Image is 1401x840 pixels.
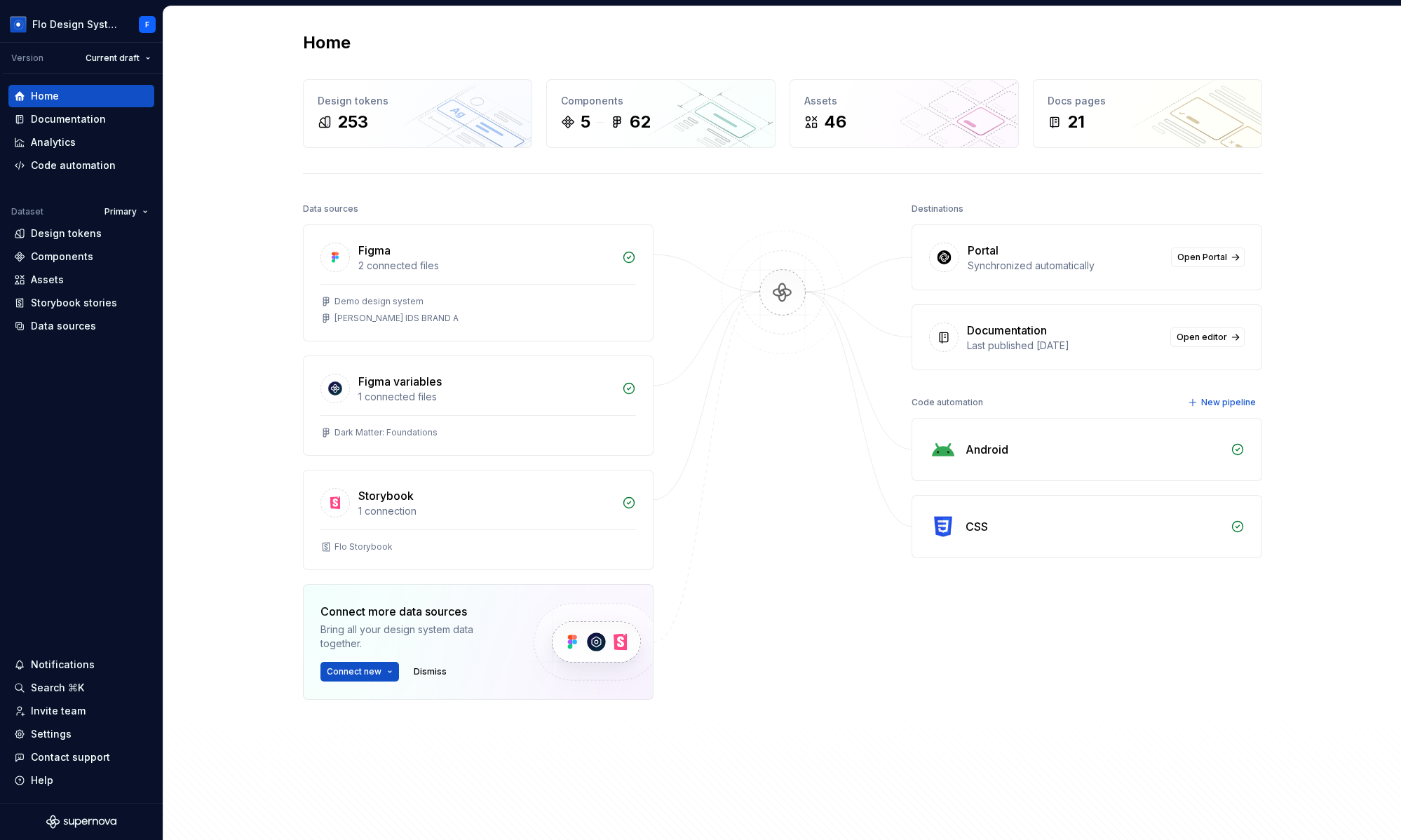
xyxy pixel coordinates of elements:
[303,199,358,219] div: Data sources
[1033,79,1262,148] a: Docs pages21
[8,723,154,745] a: Settings
[407,662,453,682] button: Dismiss
[8,746,154,768] button: Contact support
[967,322,1047,339] div: Documentation
[303,470,654,570] a: Storybook1 connectionFlo Storybook
[334,541,393,553] div: Flo Storybook
[1171,248,1245,267] a: Open Portal
[8,700,154,722] a: Invite team
[31,727,72,741] div: Settings
[334,296,424,307] div: Demo design system
[414,666,447,677] span: Dismiss
[31,158,116,172] div: Code automation
[31,296,117,310] div: Storybook stories
[8,653,154,676] button: Notifications
[303,355,654,456] a: Figma variables1 connected filesDark Matter: Foundations
[8,245,154,268] a: Components
[912,393,983,412] div: Code automation
[334,427,438,438] div: Dark Matter: Foundations
[1201,397,1256,408] span: New pipeline
[358,373,442,390] div: Figma variables
[8,131,154,154] a: Analytics
[581,111,590,133] div: 5
[1048,94,1247,108] div: Docs pages
[358,487,414,504] div: Storybook
[561,94,761,108] div: Components
[31,704,86,718] div: Invite team
[31,89,59,103] div: Home
[8,677,154,699] button: Search ⌘K
[8,292,154,314] a: Storybook stories
[630,111,651,133] div: 62
[31,135,76,149] div: Analytics
[31,773,53,787] div: Help
[8,769,154,792] button: Help
[804,94,1004,108] div: Assets
[912,199,963,219] div: Destinations
[1177,332,1227,343] span: Open editor
[320,662,399,682] button: Connect new
[11,53,43,64] div: Version
[32,18,122,32] div: Flo Design System
[358,242,391,259] div: Figma
[46,815,116,829] svg: Supernova Logo
[327,666,381,677] span: Connect new
[320,623,510,651] div: Bring all your design system data together.
[8,154,154,177] a: Code automation
[824,111,846,133] div: 46
[790,79,1019,148] a: Assets46
[31,226,102,241] div: Design tokens
[1177,252,1227,263] span: Open Portal
[8,315,154,337] a: Data sources
[31,250,93,264] div: Components
[31,750,110,764] div: Contact support
[31,319,96,333] div: Data sources
[303,79,532,148] a: Design tokens253
[968,242,999,259] div: Portal
[968,259,1163,273] div: Synchronized automatically
[966,441,1008,458] div: Android
[546,79,776,148] a: Components562
[31,112,106,126] div: Documentation
[1184,393,1262,412] button: New pipeline
[8,222,154,245] a: Design tokens
[98,202,154,222] button: Primary
[8,85,154,107] a: Home
[8,108,154,130] a: Documentation
[104,206,137,217] span: Primary
[31,681,84,695] div: Search ⌘K
[358,390,614,404] div: 1 connected files
[337,111,368,133] div: 253
[303,32,351,54] h2: Home
[318,94,517,108] div: Design tokens
[31,658,95,672] div: Notifications
[8,269,154,291] a: Assets
[3,9,160,39] button: Flo Design SystemF
[79,48,157,68] button: Current draft
[31,273,64,287] div: Assets
[10,16,27,33] img: 049812b6-2877-400d-9dc9-987621144c16.png
[966,518,988,535] div: CSS
[320,603,510,620] div: Connect more data sources
[303,224,654,341] a: Figma2 connected filesDemo design system[PERSON_NAME] IDS BRAND A
[86,53,140,64] span: Current draft
[334,313,459,324] div: [PERSON_NAME] IDS BRAND A
[145,19,149,30] div: F
[11,206,43,217] div: Dataset
[1067,111,1085,133] div: 21
[967,339,1162,353] div: Last published [DATE]
[358,259,614,273] div: 2 connected files
[1170,327,1245,347] a: Open editor
[358,504,614,518] div: 1 connection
